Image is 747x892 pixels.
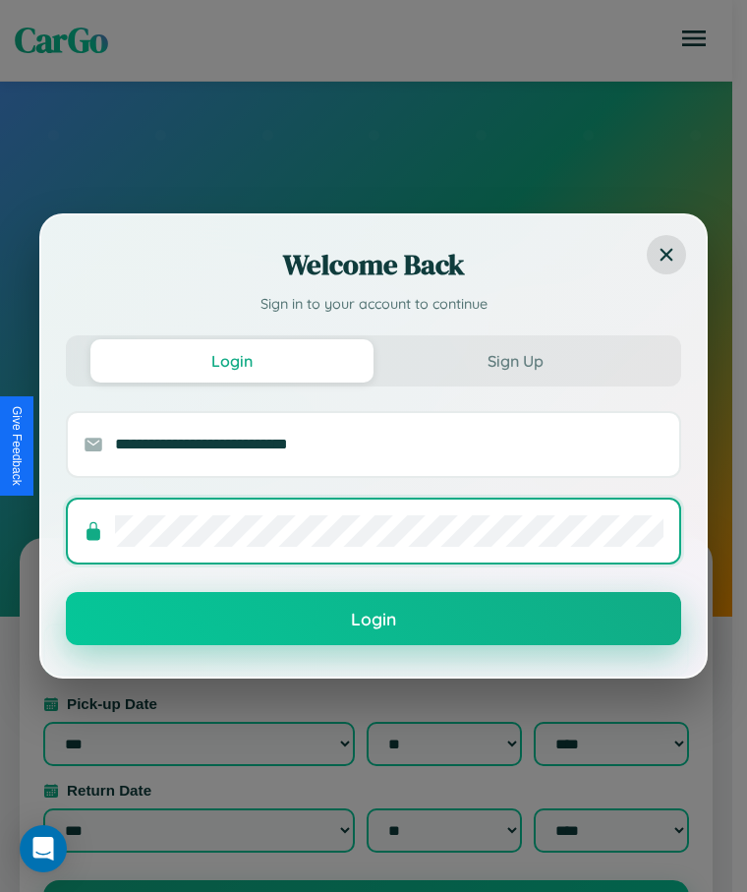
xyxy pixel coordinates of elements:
[10,406,24,486] div: Give Feedback
[90,339,373,383] button: Login
[66,592,681,645] button: Login
[66,245,681,284] h2: Welcome Back
[373,339,657,383] button: Sign Up
[20,825,67,872] div: Open Intercom Messenger
[66,294,681,316] p: Sign in to your account to continue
